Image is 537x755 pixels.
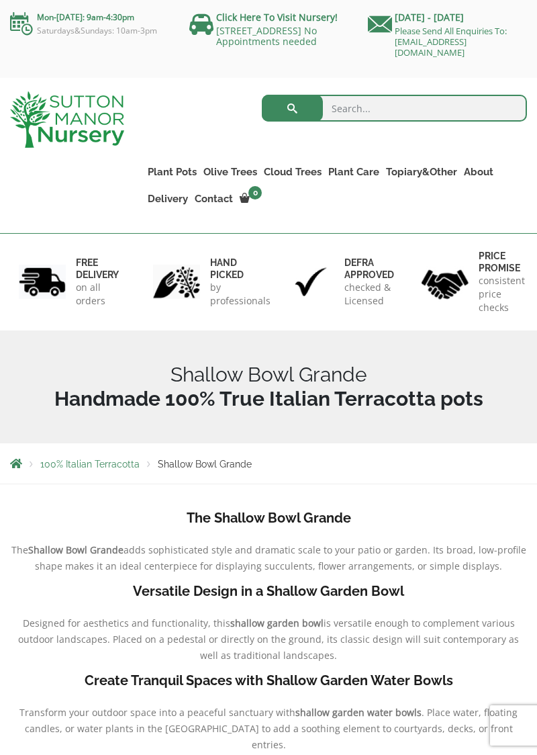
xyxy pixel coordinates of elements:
span: 0 [248,186,262,199]
p: Saturdays&Sundays: 10am-3pm [10,26,169,36]
a: [STREET_ADDRESS] No Appointments needed [216,24,317,48]
p: Mon-[DATE]: 9am-4:30pm [10,9,169,26]
a: Topiary&Other [383,163,460,181]
p: on all orders [76,281,119,308]
h6: Price promise [479,250,525,274]
a: Delivery [144,189,191,208]
h6: FREE DELIVERY [76,257,119,281]
h6: hand picked [210,257,271,281]
b: shallow garden bowl [230,617,324,629]
a: Cloud Trees [260,163,325,181]
a: Please Send All Enquiries To: [EMAIL_ADDRESS][DOMAIN_NAME] [395,25,507,58]
span: Shallow Bowl Grande [158,459,252,470]
img: 3.jpg [287,265,334,299]
b: shallow garden water bowls [295,706,422,719]
span: adds sophisticated style and dramatic scale to your patio or garden. Its broad, low-profile shape... [35,543,526,572]
p: consistent price checks [479,274,525,314]
a: Olive Trees [200,163,260,181]
a: Contact [191,189,236,208]
b: The Shallow Bowl Grande [187,510,351,526]
h6: Defra approved [344,257,394,281]
a: 0 [236,189,266,208]
img: 1.jpg [19,265,66,299]
nav: Breadcrumbs [10,458,527,469]
b: Shallow Bowl Grande [28,543,124,556]
img: logo [10,91,124,148]
span: . Place water, floating candles, or water plants in the [GEOGRAPHIC_DATA] to add a soothing eleme... [25,706,518,751]
img: 2.jpg [153,265,200,299]
a: 100% Italian Terracotta [40,459,140,470]
a: About [460,163,497,181]
span: The [11,543,28,556]
p: [DATE] - [DATE] [368,9,527,26]
h1: Shallow Bowl Grande [10,363,527,411]
a: Click Here To Visit Nursery! [216,11,338,24]
span: is versatile enough to complement various outdoor landscapes. Placed on a pedestal or directly on... [18,617,519,662]
a: Plant Care [325,163,383,181]
span: Designed for aesthetics and functionality, this [23,617,230,629]
a: Plant Pots [144,163,200,181]
span: Transform your outdoor space into a peaceful sanctuary with [19,706,295,719]
img: 4.jpg [422,261,469,302]
p: by professionals [210,281,271,308]
input: Search... [262,95,527,122]
p: checked & Licensed [344,281,394,308]
b: Create Tranquil Spaces with Shallow Garden Water Bowls [85,672,453,689]
b: Versatile Design in a Shallow Garden Bowl [133,583,404,599]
